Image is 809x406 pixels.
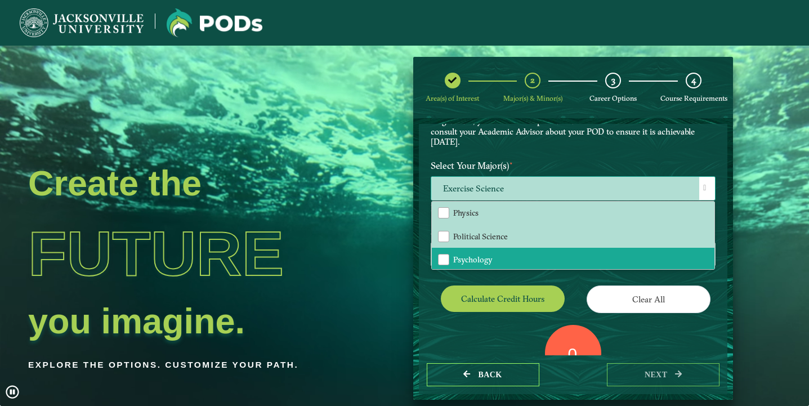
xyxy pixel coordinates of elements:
span: 4 [691,75,696,86]
span: Exercise Science [431,177,716,201]
sup: ⋆ [509,159,513,167]
p: Explore the options. Customize your path. [28,356,336,373]
img: Jacksonville University logo [167,8,262,37]
h2: you imagine. [28,305,336,337]
span: Physics [453,208,479,218]
span: Psychology [453,255,493,265]
li: Psychology [432,248,715,271]
span: Course Requirements [660,94,727,102]
img: Jacksonville University logo [20,8,144,37]
span: Political Science [453,231,508,242]
span: Area(s) of Interest [426,94,479,102]
button: Back [427,363,539,386]
span: Career Options [589,94,637,102]
button: Calculate credit hours [441,285,565,312]
span: 3 [611,75,615,86]
span: 2 [530,75,535,86]
p: Please select at least one Major [431,203,716,214]
button: Clear All [587,285,710,313]
span: Major(s) & Minor(s) [503,94,562,102]
span: Back [479,371,502,379]
label: Select Your Major(s) [422,155,725,176]
h2: Create the [28,167,336,199]
li: Physics [432,201,715,225]
h1: Future [28,203,336,305]
label: Select Your Minor(s) [422,222,725,243]
li: Political Science [432,225,715,248]
button: next [607,363,719,386]
label: 0 [568,343,578,365]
